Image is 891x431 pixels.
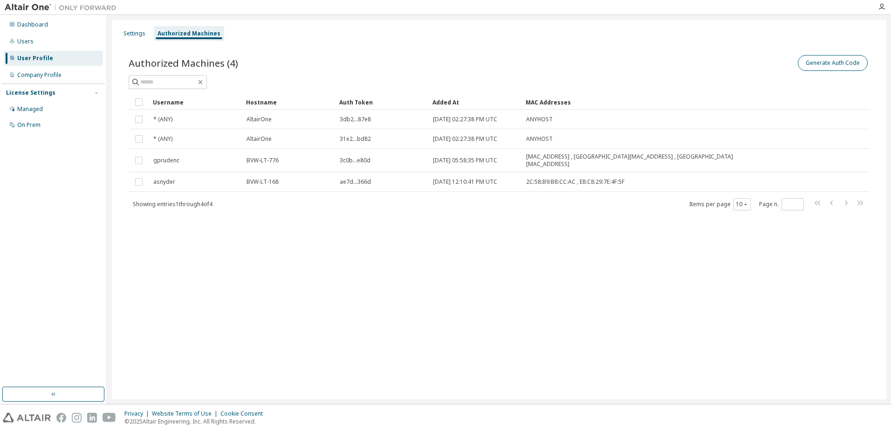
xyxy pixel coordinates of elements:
img: youtube.svg [103,413,116,423]
span: AltairOne [247,135,272,143]
img: Altair One [5,3,121,12]
div: On Prem [17,121,41,129]
span: 2C:58:B9:B8:CC:AC , E8:C8:29:7E:4F:5F [526,178,624,186]
button: Generate Auth Code [798,55,868,71]
div: License Settings [6,89,55,97]
span: asnyder [153,178,175,186]
span: [DATE] 02:27:38 PM UTC [433,116,497,123]
div: Hostname [246,95,332,110]
div: Cookie Consent [220,410,268,417]
img: instagram.svg [72,413,82,423]
button: 10 [736,201,748,208]
div: Added At [432,95,518,110]
div: Authorized Machines [158,30,220,37]
div: Auth Token [339,95,425,110]
span: * (ANY) [153,116,172,123]
div: Company Profile [17,71,62,79]
div: Dashboard [17,21,48,28]
div: Website Terms of Use [152,410,220,417]
div: Username [153,95,239,110]
span: BVW-LT-168 [247,178,279,186]
img: linkedin.svg [87,413,97,423]
span: ANYHOST [526,135,553,143]
span: AltairOne [247,116,272,123]
span: Page n. [759,198,804,210]
div: Managed [17,105,43,113]
span: ANYHOST [526,116,553,123]
span: ae7d...366d [340,178,371,186]
img: altair_logo.svg [3,413,51,423]
div: User Profile [17,55,53,62]
div: Settings [123,30,145,37]
p: © 2025 Altair Engineering, Inc. All Rights Reserved. [124,417,268,425]
span: 31e2...bd82 [340,135,371,143]
span: [DATE] 12:10:41 PM UTC [433,178,497,186]
img: facebook.svg [56,413,66,423]
span: [DATE] 02:27:38 PM UTC [433,135,497,143]
span: Showing entries 1 through 4 of 4 [133,200,212,208]
div: Privacy [124,410,152,417]
div: Users [17,38,34,45]
span: [MAC_ADDRESS] , [GEOGRAPHIC_DATA][MAC_ADDRESS] , [GEOGRAPHIC_DATA][MAC_ADDRESS] [526,153,771,168]
span: Authorized Machines (4) [129,56,238,70]
span: * (ANY) [153,135,172,143]
span: Items per page [689,198,751,210]
span: [DATE] 05:58:35 PM UTC [433,157,497,164]
span: gprudenc [153,157,179,164]
span: BVW-LT-776 [247,157,279,164]
div: MAC Addresses [526,95,772,110]
span: 3db2...87e8 [340,116,371,123]
span: 3c0b...e80d [340,157,370,164]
